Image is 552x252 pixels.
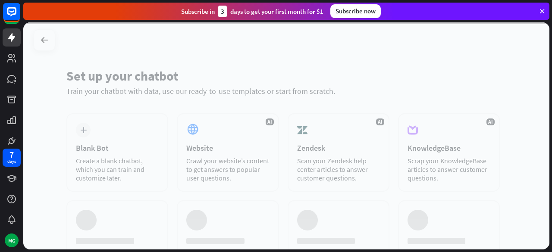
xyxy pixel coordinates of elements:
[9,151,14,159] div: 7
[181,6,323,17] div: Subscribe in days to get your first month for $1
[3,149,21,167] a: 7 days
[7,159,16,165] div: days
[330,4,381,18] div: Subscribe now
[218,6,227,17] div: 3
[5,233,19,247] div: MG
